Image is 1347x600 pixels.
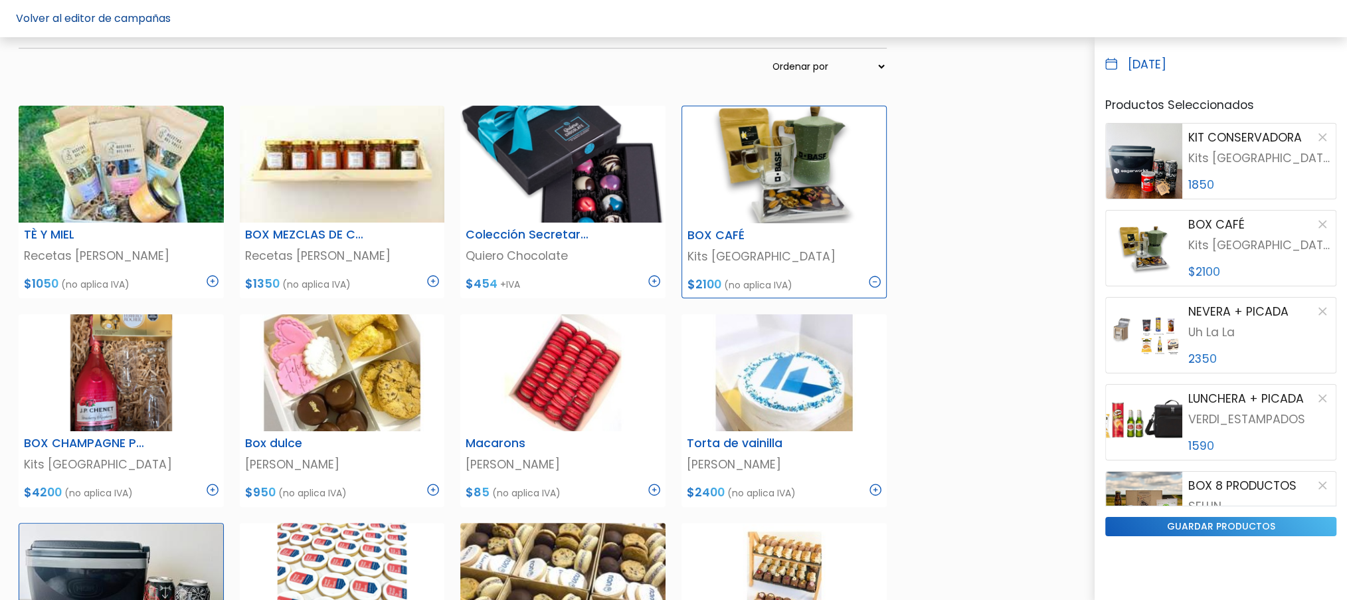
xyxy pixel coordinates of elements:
p: $2100 [1188,263,1330,280]
p: Recetas [PERSON_NAME] [24,247,219,264]
p: 2350 [1188,350,1330,367]
span: $85 [466,484,490,500]
span: (no aplica IVA) [64,486,133,500]
img: thumb_2000___2000-Photoroom_-_2024-09-23T143401.643.jpg [460,314,666,431]
a: BOX CHAMPAGNE PARA 2 Kits [GEOGRAPHIC_DATA] $4200 (no aplica IVA) [19,314,224,507]
img: product image [1106,472,1182,547]
img: plus_icon-3fa29c8c201d8ce5b7c3ad03cb1d2b720885457b696e93dcc2ba0c445e8c3955.svg [869,484,881,496]
img: thumb_2000___2000-Photoroom_-_2024-09-23T143436.038.jpg [681,314,887,431]
img: product image [1106,211,1182,286]
p: 1850 [1188,176,1330,193]
p: [PERSON_NAME] [245,456,440,473]
h6: Colección Secretaria [458,228,598,242]
p: Kits [GEOGRAPHIC_DATA] [687,248,881,265]
img: product image [1106,124,1182,199]
p: Kits [GEOGRAPHIC_DATA] [1188,150,1330,167]
a: Macarons [PERSON_NAME] $85 (no aplica IVA) [460,314,666,507]
img: plus_icon-3fa29c8c201d8ce5b7c3ad03cb1d2b720885457b696e93dcc2ba0c445e8c3955.svg [427,484,439,496]
h6: Productos Seleccionados [1105,98,1336,112]
span: $454 [466,276,497,292]
img: thumb_PHOTO-2024-04-09-14-21-58.jpg [19,106,224,223]
img: plus_icon-3fa29c8c201d8ce5b7c3ad03cb1d2b720885457b696e93dcc2ba0c445e8c3955.svg [207,484,219,496]
span: (no aplica IVA) [278,486,347,500]
p: Kits [GEOGRAPHIC_DATA] [24,456,219,473]
h6: BOX CAFÉ [679,229,819,243]
span: (no aplica IVA) [282,278,351,291]
h6: TÈ Y MIEL [16,228,156,242]
span: (no aplica IVA) [492,486,561,500]
span: (no aplica IVA) [724,278,792,292]
span: +IVA [500,278,520,291]
span: $950 [245,484,276,500]
p: [PERSON_NAME] [687,456,881,473]
h6: BOX MEZCLAS DE CONDIMENTOS [237,228,377,242]
p: Uh La La [1188,324,1330,341]
p: 1590 [1188,437,1330,454]
span: (no aplica IVA) [727,486,796,500]
img: thumb_WhatsApp_Image_2024-11-11_at_16.48.26.jpeg [240,106,445,223]
a: TÈ Y MIEL Recetas [PERSON_NAME] $1050 (no aplica IVA) [19,106,224,298]
p: Kits [GEOGRAPHIC_DATA] [1188,237,1330,254]
div: ¿Necesitás ayuda? [68,13,191,39]
h6: [DATE] [1128,58,1166,72]
span: $4200 [24,484,62,500]
p: LUNCHERA + PICADA [1188,390,1303,407]
p: SELLIN [1188,498,1330,515]
a: BOX MEZCLAS DE CONDIMENTOS Recetas [PERSON_NAME] $1350 (no aplica IVA) [240,106,445,298]
a: Box dulce [PERSON_NAME] $950 (no aplica IVA) [240,314,445,507]
a: Torta de vainilla [PERSON_NAME] $2400 (no aplica IVA) [681,314,887,507]
h6: Torta de vainilla [679,437,819,450]
span: $1350 [245,276,280,292]
p: NEVERA + PICADA [1188,303,1288,320]
img: thumb_2000___2000-Photoroom__49_.png [682,106,886,223]
h6: Macarons [458,437,598,450]
img: plus_icon-3fa29c8c201d8ce5b7c3ad03cb1d2b720885457b696e93dcc2ba0c445e8c3955.svg [648,275,660,287]
p: VERDI_ESTAMPADOS [1188,411,1330,428]
a: Volver al editor de campañas [16,11,171,26]
p: BOX 8 PRODUCTOS [1188,477,1296,494]
p: KIT CONSERVADORA [1188,129,1301,146]
img: plus_icon-3fa29c8c201d8ce5b7c3ad03cb1d2b720885457b696e93dcc2ba0c445e8c3955.svg [427,275,439,287]
span: $1050 [24,276,58,292]
h6: Box dulce [237,437,377,450]
img: thumb_Dise%C3%B1o_sin_t%C3%ADtulo_-_2025-02-17T100854.687.png [19,314,224,431]
p: BOX CAFÉ [1188,216,1244,233]
img: minus_icon-77eb431731ff163144883c6b0c75bd6d41019c835f44f40f6fc9db0ddd81d76e.svg [869,276,881,288]
img: thumb_secretaria.png [460,106,666,223]
img: product image [1106,385,1182,460]
img: plus_icon-3fa29c8c201d8ce5b7c3ad03cb1d2b720885457b696e93dcc2ba0c445e8c3955.svg [648,484,660,496]
p: [PERSON_NAME] [466,456,660,473]
input: guardar productos [1105,517,1336,536]
a: Colección Secretaria Quiero Chocolate $454 +IVA [460,106,666,298]
img: plus_icon-3fa29c8c201d8ce5b7c3ad03cb1d2b720885457b696e93dcc2ba0c445e8c3955.svg [207,275,219,287]
span: (no aplica IVA) [61,278,130,291]
p: Quiero Chocolate [466,247,660,264]
span: $2400 [687,484,725,500]
a: BOX CAFÉ Kits [GEOGRAPHIC_DATA] $2100 (no aplica IVA) [681,106,887,298]
span: $2100 [687,276,721,292]
img: calendar_blue-ac3b0d226928c1d0a031b7180dff2cef00a061937492cb3cf56fc5c027ac901f.svg [1105,58,1117,70]
h6: BOX CHAMPAGNE PARA 2 [16,437,156,450]
img: thumb_2000___2000-Photoroom_-_2024-09-23T143311.146.jpg [240,314,445,431]
img: product image [1106,298,1182,373]
p: Recetas [PERSON_NAME] [245,247,440,264]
